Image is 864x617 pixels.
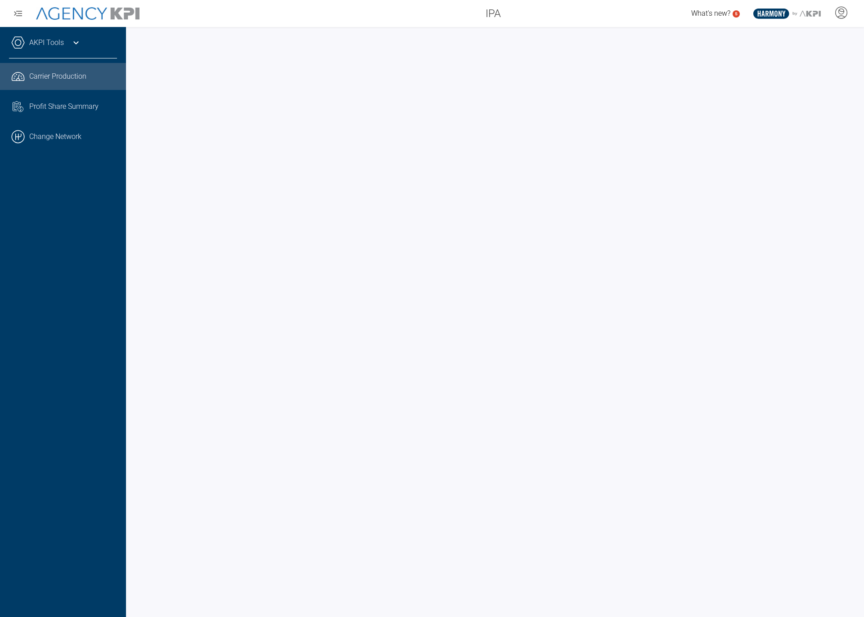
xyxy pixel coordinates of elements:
[29,37,64,48] a: AKPI Tools
[29,71,86,82] span: Carrier Production
[486,5,501,22] span: IPA
[36,7,139,20] img: AgencyKPI
[733,10,740,18] a: 5
[691,9,730,18] span: What's new?
[29,101,99,112] span: Profit Share Summary
[735,11,738,16] text: 5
